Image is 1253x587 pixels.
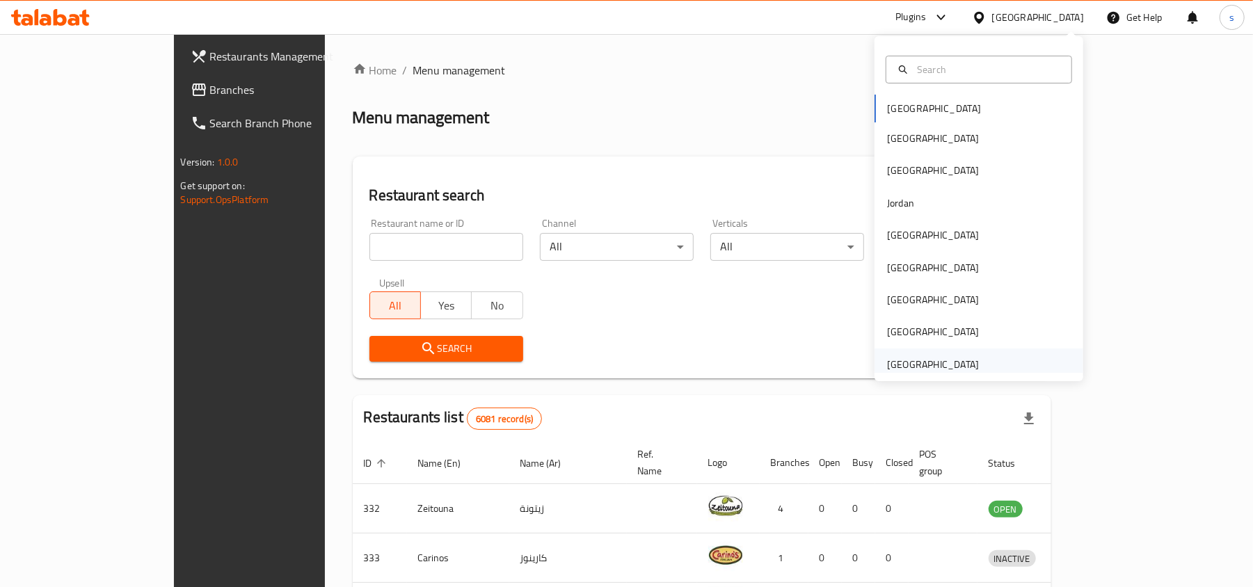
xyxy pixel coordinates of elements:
[210,81,372,98] span: Branches
[887,260,979,275] div: [GEOGRAPHIC_DATA]
[887,292,979,307] div: [GEOGRAPHIC_DATA]
[760,533,808,583] td: 1
[989,501,1023,517] div: OPEN
[210,115,372,131] span: Search Branch Phone
[403,62,408,79] li: /
[210,48,372,65] span: Restaurants Management
[181,191,269,209] a: Support.OpsPlatform
[808,484,842,533] td: 0
[471,291,522,319] button: No
[887,324,979,339] div: [GEOGRAPHIC_DATA]
[381,340,512,357] span: Search
[992,10,1084,25] div: [GEOGRAPHIC_DATA]
[369,336,523,362] button: Search
[760,442,808,484] th: Branches
[842,442,875,484] th: Busy
[179,73,383,106] a: Branches
[989,551,1036,567] span: INACTIVE
[181,153,215,171] span: Version:
[887,227,979,243] div: [GEOGRAPHIC_DATA]
[887,163,979,178] div: [GEOGRAPHIC_DATA]
[379,278,405,287] label: Upsell
[989,550,1036,567] div: INACTIVE
[697,442,760,484] th: Logo
[989,455,1034,472] span: Status
[808,533,842,583] td: 0
[708,488,743,523] img: Zeitouna
[376,296,415,316] span: All
[887,195,914,211] div: Jordan
[179,40,383,73] a: Restaurants Management
[426,296,466,316] span: Yes
[179,106,383,140] a: Search Branch Phone
[887,131,979,146] div: [GEOGRAPHIC_DATA]
[808,442,842,484] th: Open
[418,455,479,472] span: Name (En)
[1012,402,1046,435] div: Export file
[217,153,239,171] span: 1.0.0
[467,408,542,430] div: Total records count
[181,177,245,195] span: Get support on:
[369,233,523,261] input: Search for restaurant name or ID..
[1229,10,1234,25] span: s
[509,484,627,533] td: زيتونة
[875,442,909,484] th: Closed
[875,533,909,583] td: 0
[708,538,743,572] img: Carinos
[875,484,909,533] td: 0
[710,233,864,261] div: All
[540,233,694,261] div: All
[364,407,543,430] h2: Restaurants list
[520,455,580,472] span: Name (Ar)
[895,9,926,26] div: Plugins
[407,533,509,583] td: Carinos
[989,501,1023,517] span: OPEN
[477,296,517,316] span: No
[760,484,808,533] td: 4
[369,185,1035,206] h2: Restaurant search
[364,455,390,472] span: ID
[468,412,541,426] span: 6081 record(s)
[911,62,1063,77] input: Search
[353,62,1052,79] nav: breadcrumb
[413,62,506,79] span: Menu management
[509,533,627,583] td: كارينوز
[920,446,961,479] span: POS group
[420,291,472,319] button: Yes
[369,291,421,319] button: All
[353,106,490,129] h2: Menu management
[407,484,509,533] td: Zeitouna
[638,446,680,479] span: Ref. Name
[842,484,875,533] td: 0
[842,533,875,583] td: 0
[887,357,979,372] div: [GEOGRAPHIC_DATA]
